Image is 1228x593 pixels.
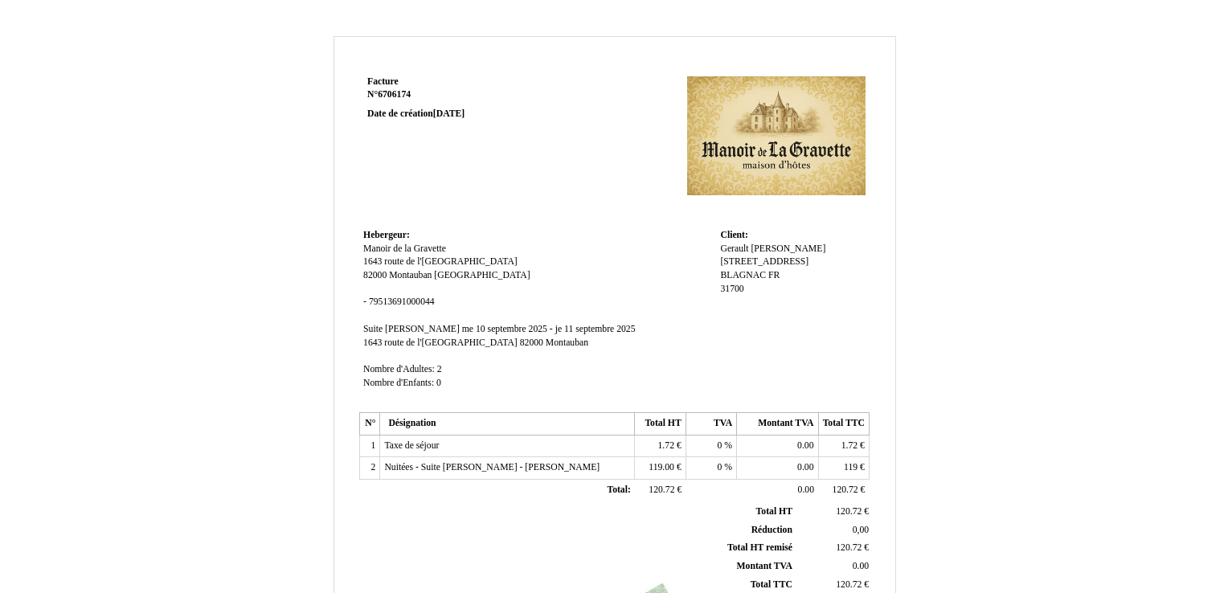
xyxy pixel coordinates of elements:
[768,270,780,280] span: FR
[363,270,387,280] span: 82000
[686,435,736,457] td: %
[649,462,674,472] span: 119.00
[360,435,380,457] td: 1
[363,230,410,240] span: Hebergeur:
[367,88,559,101] strong: N°
[520,337,543,348] span: 82000
[363,364,435,374] span: Nombre d'Adultes:
[720,270,766,280] span: BLAGNAC
[363,296,366,307] span: -
[751,579,792,590] span: Total TTC
[737,413,818,436] th: Montant TVA
[833,485,858,495] span: 120.72
[818,435,869,457] td: €
[437,364,442,374] span: 2
[389,270,432,280] span: Montauban
[686,457,736,480] td: %
[720,284,743,294] span: 31700
[367,108,465,119] strong: Date de création
[635,435,686,457] td: €
[434,270,530,280] span: [GEOGRAPHIC_DATA]
[720,230,747,240] span: Client:
[378,89,411,100] span: 6706174
[853,525,869,535] span: 0,00
[727,542,792,553] span: Total HT remisé
[853,561,869,571] span: 0.00
[687,76,866,196] img: logo
[433,108,465,119] span: [DATE]
[363,324,460,334] span: Suite [PERSON_NAME]
[720,243,748,254] span: Gerault
[369,296,435,307] span: 79513691000044
[380,413,635,436] th: Désignation
[841,440,858,451] span: 1.72
[363,337,518,348] span: 1643 route de l'[GEOGRAPHIC_DATA]
[546,337,588,348] span: Montauban
[818,457,869,480] td: €
[363,378,434,388] span: Nombre d'Enfants:
[751,243,825,254] span: [PERSON_NAME]
[658,440,674,451] span: 1.72
[836,542,862,553] span: 120.72
[756,506,792,517] span: Total HT
[818,480,869,502] td: €
[798,485,814,495] span: 0.00
[818,413,869,436] th: Total TTC
[797,440,813,451] span: 0.00
[384,462,600,472] span: Nuitées - Suite [PERSON_NAME] - [PERSON_NAME]
[462,324,636,334] span: me 10 septembre 2025 - je 11 septembre 2025
[360,413,380,436] th: N°
[367,76,399,87] span: Facture
[635,480,686,502] td: €
[797,462,813,472] span: 0.00
[796,539,872,558] td: €
[751,525,792,535] span: Réduction
[436,378,441,388] span: 0
[836,506,862,517] span: 120.72
[384,440,439,451] span: Taxe de séjour
[360,457,380,480] td: 2
[796,503,872,521] td: €
[718,440,722,451] span: 0
[607,485,630,495] span: Total:
[649,485,674,495] span: 120.72
[363,243,446,254] span: Manoir de la Gravette
[686,413,736,436] th: TVA
[635,457,686,480] td: €
[844,462,858,472] span: 119
[635,413,686,436] th: Total HT
[720,256,808,267] span: [STREET_ADDRESS]
[737,561,792,571] span: Montant TVA
[836,579,862,590] span: 120.72
[718,462,722,472] span: 0
[363,256,518,267] span: 1643 route de l'[GEOGRAPHIC_DATA]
